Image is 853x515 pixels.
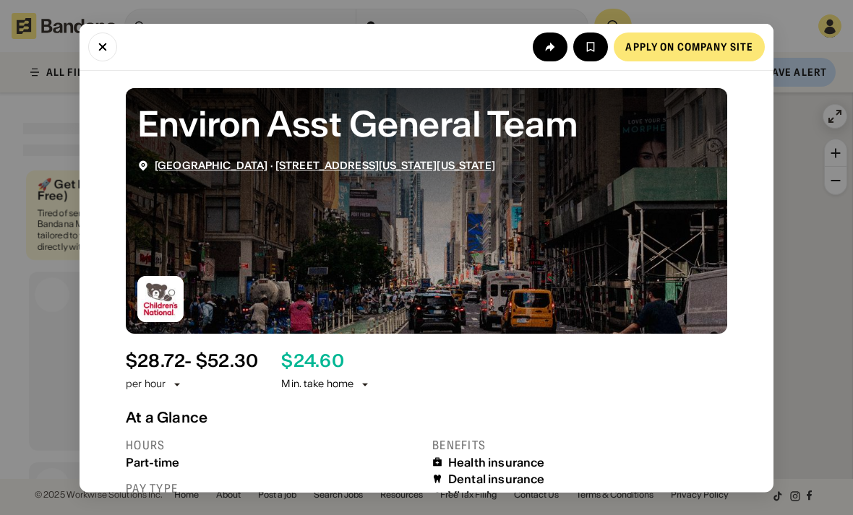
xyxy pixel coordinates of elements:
div: At a Glance [126,408,727,425]
div: $ 28.72 - $52.30 [126,350,258,371]
div: Benefits [432,437,727,452]
div: Min. take home [281,377,371,391]
div: per hour [126,377,166,391]
a: Apply on company site [614,32,765,61]
div: Hours [126,437,421,452]
button: Close [88,32,117,61]
div: Apply on company site [625,41,753,51]
div: Pay type [126,480,421,495]
div: · [155,159,495,171]
div: Vision insurance [448,489,544,503]
div: Environ Asst General Team [137,99,716,147]
div: $ 24.60 [281,350,343,371]
a: [GEOGRAPHIC_DATA] [155,158,267,171]
div: Part-time [126,455,421,469]
div: Dental insurance [448,472,545,485]
img: Children's National Hospital logo [137,275,184,321]
div: Health insurance [448,455,545,469]
a: [STREET_ADDRESS][US_STATE][US_STATE] [275,158,495,171]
